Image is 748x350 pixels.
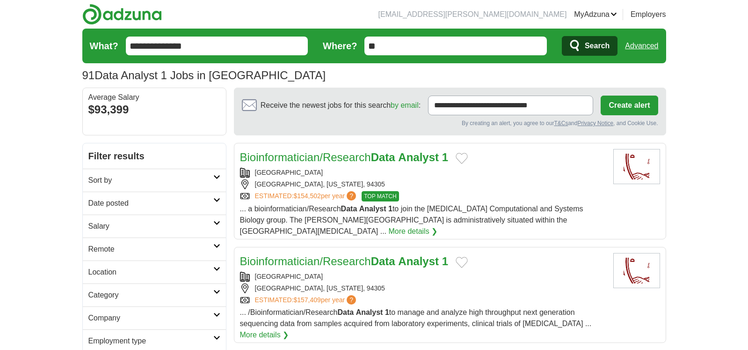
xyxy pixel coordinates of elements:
strong: Data [371,255,395,268]
strong: Analyst [356,308,383,316]
img: Stanford University logo [613,149,660,184]
strong: 1 [385,308,389,316]
h2: Company [88,313,213,324]
span: 91 [82,67,95,84]
h2: Location [88,267,213,278]
h1: Data Analyst 1 Jobs in [GEOGRAPHIC_DATA] [82,69,326,82]
a: Privacy Notice [577,120,613,127]
img: Adzuna logo [82,4,162,25]
a: Sort by [83,169,226,192]
a: Date posted [83,192,226,215]
strong: Analyst [359,205,386,213]
h2: Remote [88,244,213,255]
a: Remote [83,238,226,261]
span: ... /Bioinformatician/Research to manage and analyze high throughput next generation sequencing d... [240,308,592,328]
span: ... a bioinformatician/Research to join the [MEDICAL_DATA] Computational and Systems Biology grou... [240,205,583,235]
h2: Sort by [88,175,213,186]
strong: Data [337,308,354,316]
a: ESTIMATED:$157,409per year? [255,295,358,305]
strong: 1 [442,151,448,164]
div: [GEOGRAPHIC_DATA], [US_STATE], 94305 [240,283,606,293]
div: Average Salary [88,94,220,101]
div: [GEOGRAPHIC_DATA], [US_STATE], 94305 [240,179,606,189]
h2: Date posted [88,198,213,209]
h2: Salary [88,221,213,232]
a: Salary [83,215,226,238]
span: ? [347,295,356,305]
button: Add to favorite jobs [456,153,468,164]
label: Where? [323,39,357,53]
strong: Data [371,151,395,164]
a: ESTIMATED:$154,502per year? [255,191,358,201]
label: What? [90,39,118,53]
a: Location [83,261,226,283]
span: $154,502 [293,192,320,200]
button: Create alert [601,96,658,115]
strong: Analyst [398,151,439,164]
a: [GEOGRAPHIC_DATA] [255,273,323,280]
a: More details ❯ [389,226,438,237]
div: $93,399 [88,101,220,118]
img: Stanford University logo [613,253,660,288]
button: Search [562,36,617,56]
strong: Analyst [398,255,439,268]
button: Add to favorite jobs [456,257,468,268]
a: Category [83,283,226,306]
h2: Category [88,290,213,301]
span: TOP MATCH [362,191,399,201]
strong: 1 [442,255,448,268]
a: MyAdzuna [574,9,617,20]
span: Search [585,37,610,55]
a: Bioinformatician/ResearchData Analyst 1 [240,255,449,268]
li: [EMAIL_ADDRESS][PERSON_NAME][DOMAIN_NAME] [378,9,567,20]
h2: Filter results [83,143,226,169]
span: $157,409 [293,296,320,304]
a: Employers [631,9,666,20]
h2: Employment type [88,335,213,347]
a: [GEOGRAPHIC_DATA] [255,169,323,176]
strong: 1 [388,205,392,213]
span: ? [347,191,356,201]
span: Receive the newest jobs for this search : [261,100,421,111]
a: Bioinformatician/ResearchData Analyst 1 [240,151,449,164]
a: Company [83,306,226,329]
a: Advanced [625,37,658,55]
a: T&Cs [554,120,568,127]
a: More details ❯ [240,329,289,341]
strong: Data [341,205,357,213]
div: By creating an alert, you agree to our and , and Cookie Use. [242,119,658,127]
a: by email [391,101,419,109]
